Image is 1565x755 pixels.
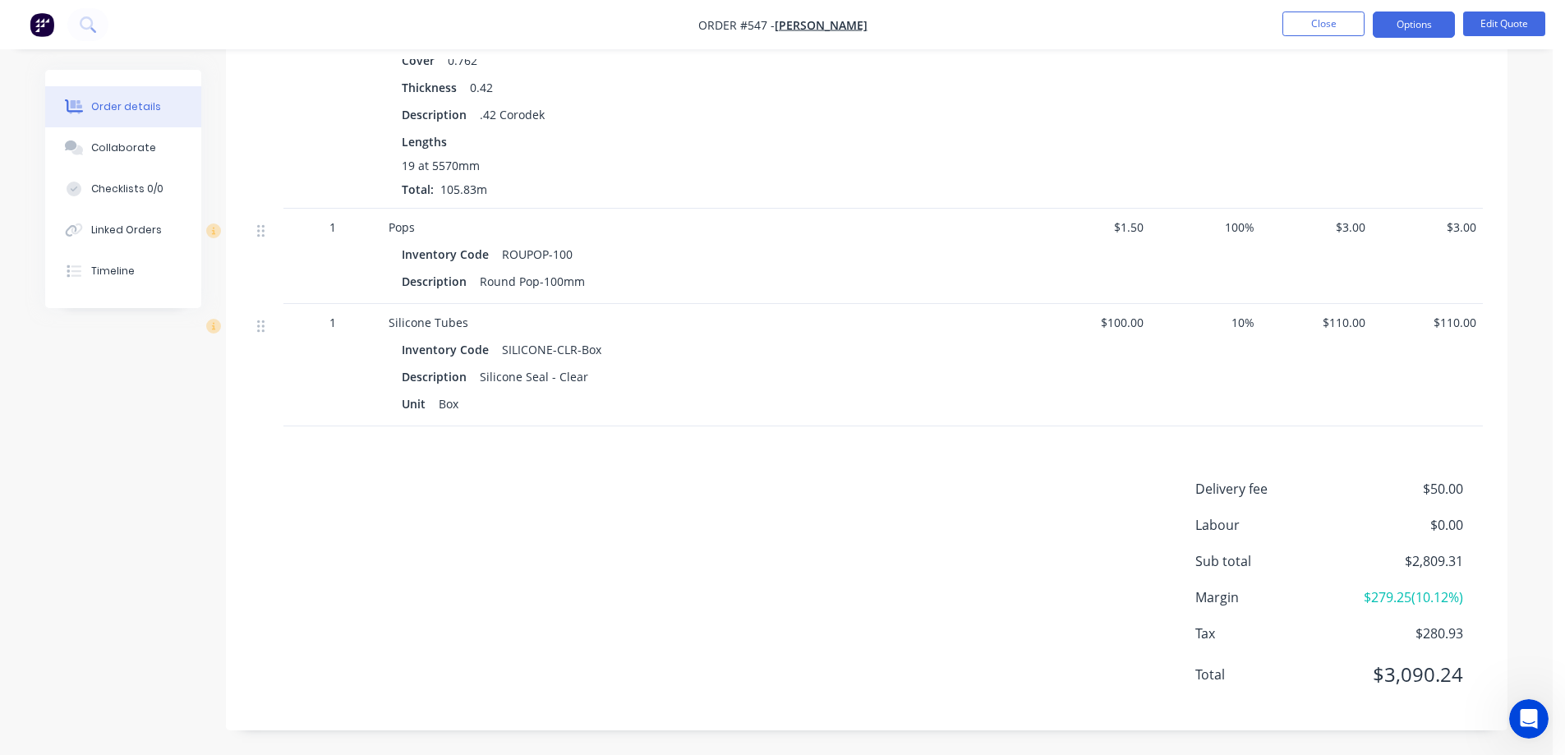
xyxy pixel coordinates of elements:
span: Tax [1195,624,1342,643]
div: Inventory Code [402,338,495,361]
span: Order #547 - [698,17,775,33]
iframe: Intercom live chat [1509,699,1549,739]
div: Description [402,103,473,127]
div: 0.42 [463,76,499,99]
button: Linked Orders [45,209,201,251]
span: $3,090.24 [1342,660,1463,689]
span: Silicone Tubes [389,315,468,330]
div: Linked Orders [91,223,162,237]
div: Cover [402,48,441,72]
span: 1 [329,219,336,236]
span: Total [1195,665,1342,684]
span: $0.00 [1342,515,1463,535]
span: Lengths [402,133,447,150]
div: Silicone Seal - Clear [473,365,595,389]
span: 1 [329,314,336,331]
div: Description [402,269,473,293]
span: $100.00 [1046,314,1144,331]
div: Description [402,365,473,389]
span: $280.93 [1342,624,1463,643]
button: Close [1282,12,1365,36]
span: Delivery fee [1195,479,1342,499]
span: $279.25 ( 10.12 %) [1342,587,1463,607]
button: Timeline [45,251,201,292]
img: Factory [30,12,54,37]
span: 105.83m [434,182,494,197]
button: Order details [45,86,201,127]
button: Edit Quote [1463,12,1545,36]
div: Collaborate [91,140,156,155]
span: $3.00 [1379,219,1476,236]
div: ROUPOP-100 [495,242,579,266]
div: SILICONE-CLR-Box [495,338,608,361]
span: $110.00 [1268,314,1365,331]
span: Sub total [1195,551,1342,571]
div: Box [432,392,465,416]
span: Pops [389,219,415,235]
span: $3.00 [1268,219,1365,236]
div: Order details [91,99,161,114]
span: $50.00 [1342,479,1463,499]
div: Round Pop-100mm [473,269,591,293]
div: Checklists 0/0 [91,182,163,196]
button: Options [1373,12,1455,38]
div: Unit [402,392,432,416]
span: $1.50 [1046,219,1144,236]
span: $2,809.31 [1342,551,1463,571]
div: Timeline [91,264,135,279]
div: Thickness [402,76,463,99]
a: [PERSON_NAME] [775,17,868,33]
span: Labour [1195,515,1342,535]
span: Total: [402,182,434,197]
span: Margin [1195,587,1342,607]
div: Inventory Code [402,242,495,266]
button: Collaborate [45,127,201,168]
span: 10% [1157,314,1254,331]
span: 19 at 5570mm [402,157,480,174]
div: .42 Corodek [473,103,551,127]
div: 0.762 [441,48,484,72]
span: $110.00 [1379,314,1476,331]
button: Checklists 0/0 [45,168,201,209]
span: 100% [1157,219,1254,236]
